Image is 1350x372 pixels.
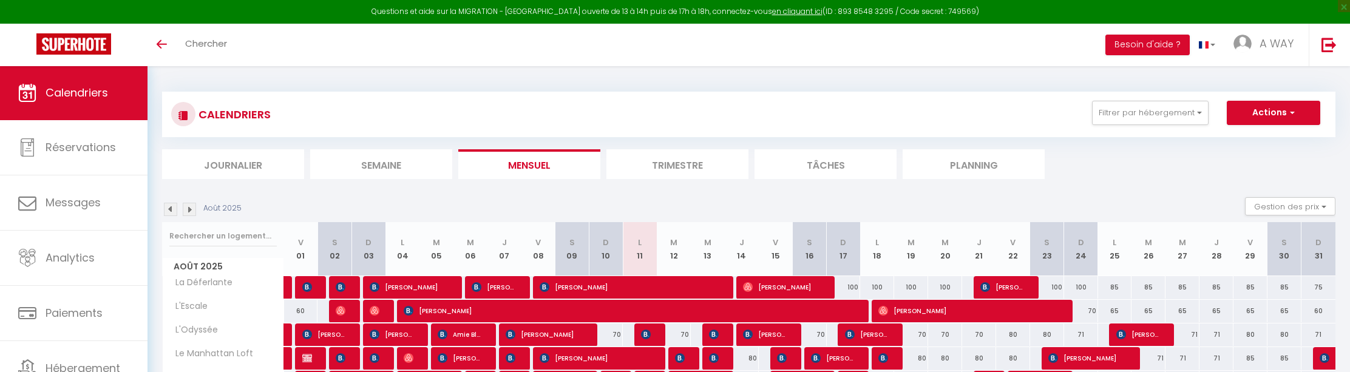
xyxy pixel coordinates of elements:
th: 31 [1301,222,1335,276]
th: 15 [759,222,793,276]
abbr: D [1315,237,1321,248]
div: 100 [827,276,861,299]
span: [PERSON_NAME] [404,347,415,370]
div: 85 [1199,276,1233,299]
th: 13 [691,222,725,276]
div: 80 [894,347,928,370]
th: 04 [385,222,419,276]
abbr: M [1179,237,1186,248]
a: en cliquant ici [772,6,823,16]
span: La Déferlante [165,276,236,289]
img: ... [1233,35,1252,53]
th: 21 [962,222,996,276]
th: 18 [860,222,894,276]
th: 29 [1233,222,1267,276]
th: 07 [487,222,521,276]
div: 100 [894,276,928,299]
div: 71 [1301,323,1335,346]
li: Trimestre [606,149,748,179]
abbr: J [1214,237,1219,248]
abbr: J [739,237,744,248]
div: 70 [1064,300,1098,322]
span: [PERSON_NAME] [370,323,415,346]
abbr: V [1247,237,1253,248]
span: [PERSON_NAME] [709,323,721,346]
div: 80 [996,347,1030,370]
span: [PERSON_NAME] [1048,347,1128,370]
span: [PERSON_NAME] [743,276,823,299]
button: Gestion des prix [1245,197,1335,215]
span: [PERSON_NAME] [540,276,721,299]
th: 19 [894,222,928,276]
abbr: L [1113,237,1116,248]
div: 85 [1267,276,1301,299]
abbr: D [365,237,371,248]
span: Paiements [46,305,103,320]
th: 02 [317,222,351,276]
span: Blocage Blocage [302,347,314,370]
span: [PERSON_NAME] [675,347,687,370]
span: [PERSON_NAME] [811,347,856,370]
li: Journalier [162,149,304,179]
th: 10 [589,222,623,276]
input: Rechercher un logement... [169,225,277,247]
button: Actions [1227,101,1320,125]
th: 11 [623,222,657,276]
span: [PERSON_NAME] [370,276,449,299]
span: Août 2025 [163,258,283,276]
th: 27 [1165,222,1199,276]
abbr: S [1044,237,1050,248]
span: Le Manhattan Loft [165,347,256,360]
span: Messages [46,195,101,210]
div: 85 [1267,347,1301,370]
h3: CALENDRIERS [195,101,271,128]
div: 65 [1267,300,1301,322]
span: [PERSON_NAME] [878,347,890,370]
div: 65 [1165,300,1199,322]
span: Chercher [185,37,227,50]
abbr: M [704,237,711,248]
th: 22 [996,222,1030,276]
abbr: J [502,237,507,248]
abbr: S [569,237,575,248]
abbr: V [1010,237,1016,248]
div: 70 [928,323,962,346]
li: Planning [903,149,1045,179]
th: 16 [793,222,827,276]
span: [PERSON_NAME] [472,276,517,299]
th: 06 [453,222,487,276]
th: 03 [351,222,385,276]
abbr: V [535,237,541,248]
span: [PERSON_NAME] [709,347,721,370]
div: 100 [928,276,962,299]
th: 28 [1199,222,1233,276]
div: 100 [860,276,894,299]
abbr: M [941,237,949,248]
a: ... A WAY [1224,24,1309,66]
button: Filtrer par hébergement [1092,101,1209,125]
p: Août 2025 [203,203,242,214]
span: Calendriers [46,85,108,100]
span: [PERSON_NAME] [302,276,314,299]
span: [PERSON_NAME] [370,299,381,322]
th: 23 [1030,222,1064,276]
th: 05 [419,222,453,276]
span: L'Odyssée [165,323,221,337]
div: 71 [1199,323,1233,346]
div: 85 [1233,347,1267,370]
th: 30 [1267,222,1301,276]
th: 20 [928,222,962,276]
span: L'Escale [165,300,211,313]
div: 71 [1165,347,1199,370]
span: [PERSON_NAME] [878,299,1060,322]
abbr: S [1281,237,1287,248]
th: 14 [725,222,759,276]
abbr: S [332,237,337,248]
span: [PERSON_NAME] [777,347,789,370]
li: Tâches [755,149,897,179]
span: [PERSON_NAME] [302,323,348,346]
div: 80 [1030,323,1064,346]
abbr: V [773,237,778,248]
span: [PERSON_NAME] [980,276,1026,299]
a: Chercher [176,24,236,66]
